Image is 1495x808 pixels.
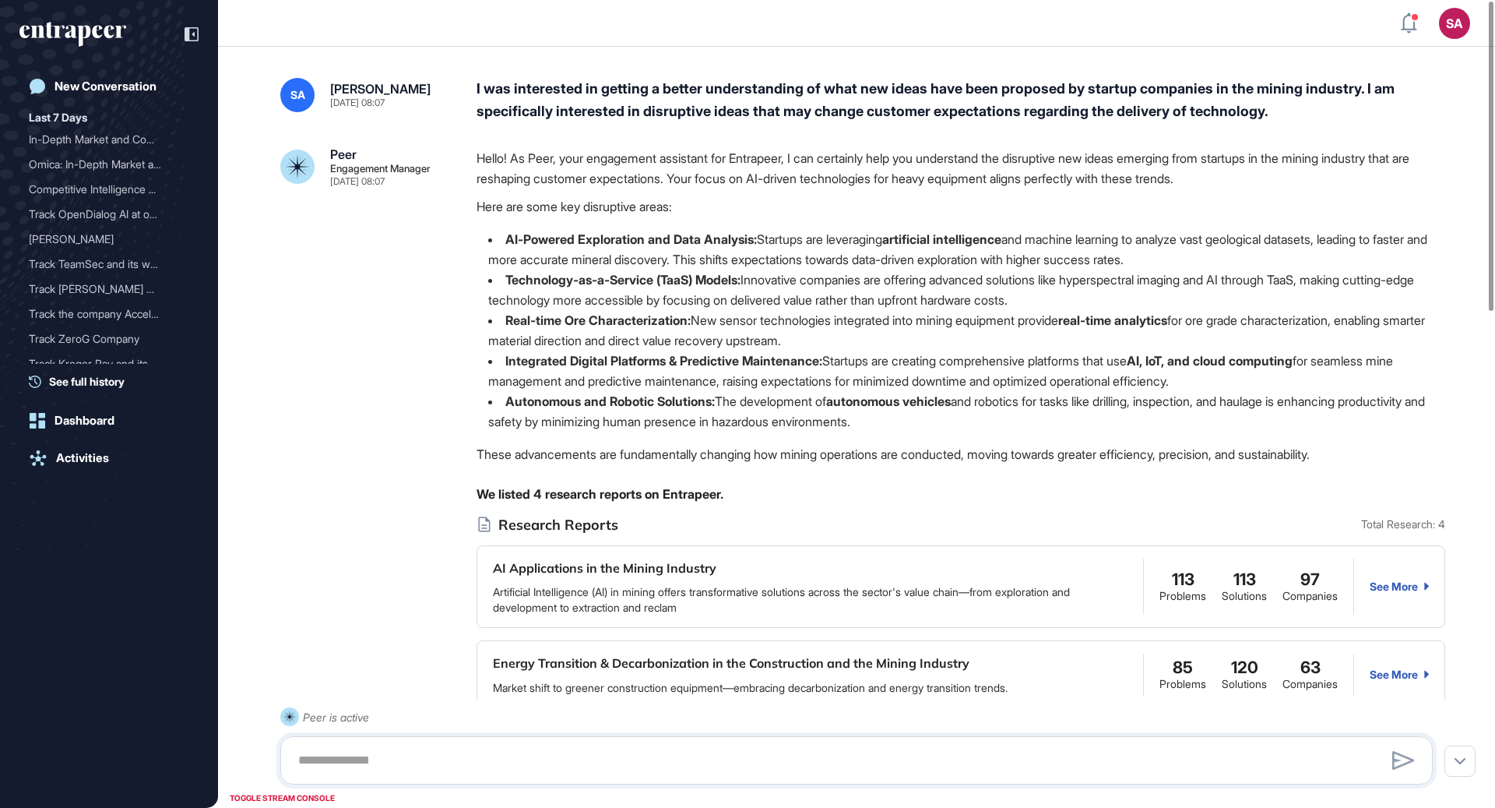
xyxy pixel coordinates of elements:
strong: artificial intelligence [882,231,1001,247]
div: Track Kroger Pay and its services [29,351,189,376]
div: Companies [1282,678,1338,690]
div: Solutions [1222,590,1267,602]
div: 120 [1231,658,1258,678]
div: [DATE] 08:07 [330,98,385,108]
strong: AI, IoT, and cloud computing [1127,353,1293,369]
a: Dashboard [19,405,199,436]
div: [PERSON_NAME] [29,227,177,252]
strong: AI-Powered Exploration and Data Analysis: [505,231,757,247]
strong: real-time analytics [1058,312,1167,328]
a: Activities [19,443,199,474]
div: I was interested in getting a better understanding of what new ideas have been proposed by startu... [477,78,1445,123]
div: Dashboard [55,414,114,428]
li: Startups are creating comprehensive platforms that use for seamless mine management and predictiv... [477,351,1445,391]
div: Artificial Intelligence (AI) in mining offers transformative solutions across the sector's value ... [493,584,1127,615]
div: Omica: In-Depth Market an... [29,152,177,177]
p: These advancements are fundamentally changing how mining operations are conducted, moving towards... [477,444,1445,464]
div: Problems [1159,678,1206,690]
div: Track TeamSec and its web... [29,252,177,277]
div: 113 [1233,570,1256,590]
button: SA [1439,8,1470,39]
div: Competitive Intelligence Market Research Request [29,177,189,202]
div: Omica: In-Depth Market and Competitive Analysis for Animal-Free Safety Testing (NAMs) [29,152,189,177]
div: Track OpenDialog AI at op... [29,202,177,227]
div: 85 [1173,658,1193,678]
div: See More [1370,669,1429,681]
div: 63 [1300,658,1321,678]
div: Track OpenDialog AI at opendialog.ai [29,202,189,227]
strong: autonomous vehicles [826,393,951,409]
li: New sensor technologies integrated into mining equipment provide for ore grade characterization, ... [477,310,1445,351]
div: Market shift to greener construction equipment—embracing decarbonization and energy transition tr... [493,680,1008,696]
strong: Integrated Digital Platforms & Predictive Maintenance: [505,353,822,369]
a: New Conversation [19,71,199,102]
li: The development of and robotics for tasks like drilling, inspection, and haulage is enhancing pro... [477,391,1445,432]
div: Competitive Intelligence ... [29,177,177,202]
div: Tracy [29,227,189,252]
div: [DATE] 08:07 [330,177,385,186]
div: 97 [1300,570,1320,590]
div: Activities [56,451,109,465]
span: See full history [49,373,125,390]
div: Track the company Accelya [29,302,189,326]
div: New Conversation [55,79,157,94]
div: Last 7 Days [29,108,87,127]
p: Hello! As Peer, your engagement assistant for Entrapeer, I can certainly help you understand the ... [477,148,1445,189]
div: Track Kroger Pay and its ... [29,351,177,376]
div: Solutions [1222,678,1267,690]
div: Track TeamSec and its website [29,252,189,277]
strong: Real-time Ore Characterization: [505,312,691,328]
div: Track the company Accelya [29,302,177,326]
div: We listed 4 research reports on Entrapeer. [477,484,1445,504]
div: See More [1370,580,1429,593]
div: Peer [330,148,357,161]
div: Peer is active [303,707,369,727]
div: Engagement Manager [330,164,431,174]
div: AI Applications in the Mining Industry [493,559,716,579]
strong: Autonomous and Robotic Solutions: [505,393,715,409]
div: Problems [1159,590,1206,602]
div: 113 [1172,570,1194,590]
div: Track ZeroG Company [29,326,189,351]
div: In-Depth Market and Compe... [29,127,177,152]
p: Here are some key disruptive areas: [477,196,1445,217]
div: TOGGLE STREAM CONSOLE [226,789,339,808]
div: Research Reports [477,516,1445,534]
strong: Technology-as-a-Service (TaaS) Models: [505,272,740,288]
div: entrapeer-logo [19,22,126,47]
div: Companies [1282,590,1338,602]
a: See full history [29,373,199,390]
div: Total Research: 4 [1361,518,1445,531]
div: Energy Transition & Decarbonization in the Construction and the Mining Industry [493,654,969,674]
div: [PERSON_NAME] [330,83,431,95]
div: Track [PERSON_NAME] Company at f... [29,277,177,302]
div: In-Depth Market and Competitive Analysis for Omica's Animal-Free Safety Testing Solutions [29,127,189,152]
li: Startups are leveraging and machine learning to analyze vast geological datasets, leading to fast... [477,229,1445,270]
div: Track Fimple Company at fimple.co.uk [29,277,189,302]
div: Track ZeroG Company [29,326,177,351]
span: SA [290,89,305,101]
li: Innovative companies are offering advanced solutions like hyperspectral imaging and AI through Ta... [477,270,1445,310]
